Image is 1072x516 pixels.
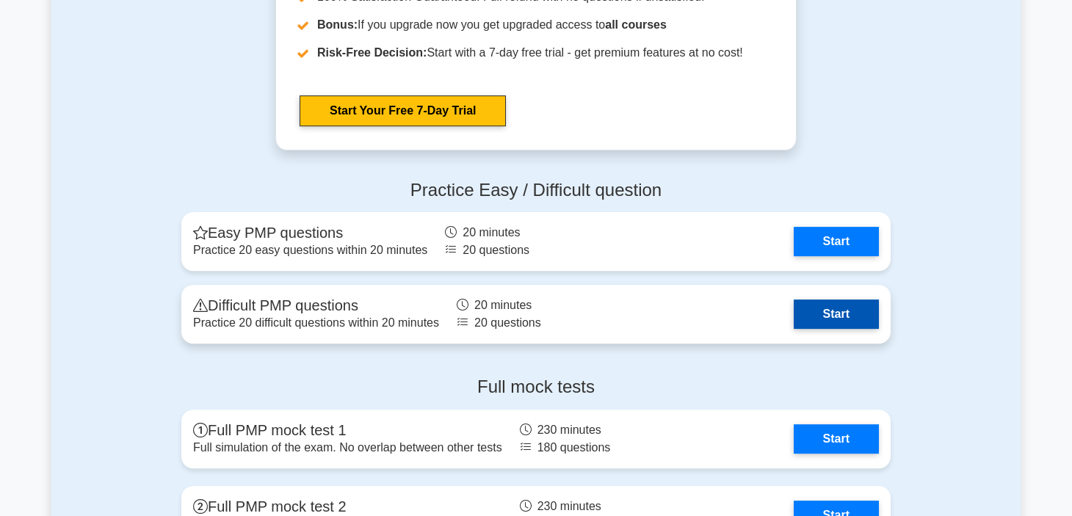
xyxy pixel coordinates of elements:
[181,180,891,201] h4: Practice Easy / Difficult question
[794,299,879,329] a: Start
[794,227,879,256] a: Start
[794,424,879,454] a: Start
[181,377,891,398] h4: Full mock tests
[300,95,506,126] a: Start Your Free 7-Day Trial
